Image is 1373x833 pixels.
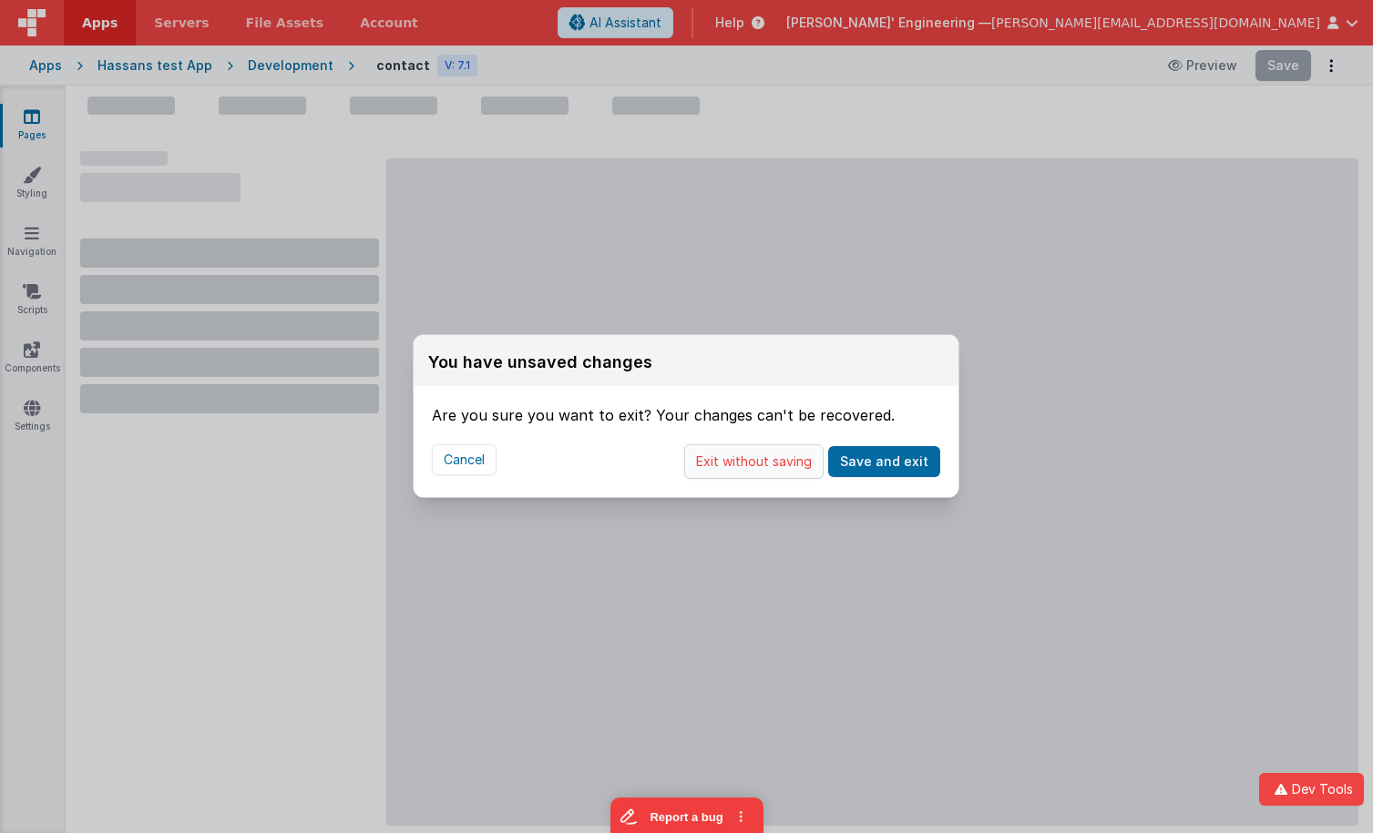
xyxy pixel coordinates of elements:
[432,444,497,475] button: Cancel
[428,350,652,375] div: You have unsaved changes
[432,386,940,426] div: Are you sure you want to exit? Your changes can't be recovered.
[684,444,824,479] button: Exit without saving
[828,446,940,477] button: Save and exit
[1259,773,1364,806] button: Dev Tools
